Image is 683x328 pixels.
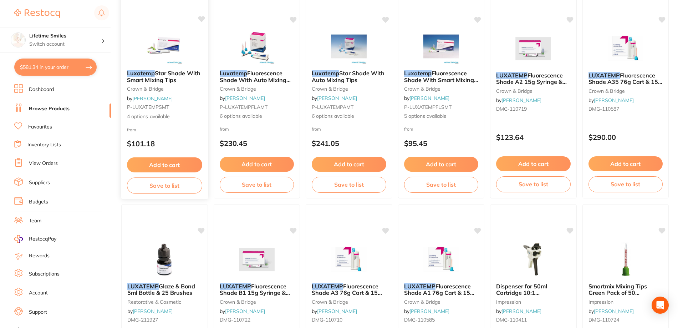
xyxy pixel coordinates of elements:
em: LUXATEMP [404,283,435,290]
span: Fluorescence Shade A3 76g Cart & 15 Mixing Tips [312,283,382,303]
a: [PERSON_NAME] [225,308,265,314]
small: crown & bridge [127,86,202,92]
em: LUXATEMP [220,283,251,290]
span: from [312,126,321,132]
span: DMG-110587 [588,106,619,112]
span: by [220,308,265,314]
p: Switch account [29,41,101,48]
em: Luxatemp [312,70,339,77]
div: Open Intercom Messenger [652,297,669,314]
button: Add to cart [496,156,571,171]
span: from [404,126,413,132]
span: 6 options available [312,113,386,120]
span: from [220,126,229,132]
span: Dispenser for 50ml Cartridge 10:1 for [496,283,547,303]
b: Luxatemp Fluorescence Shade With Smart Mixing Tips [404,70,479,83]
img: Smartmix Mixing Tips Green Pack of 50 for LuxaTemp Star [602,242,649,277]
b: Smartmix Mixing Tips Green Pack of 50 for LuxaTemp Star [588,283,663,296]
b: Dispenser for 50ml Cartridge 10:1 for Luxatemp & Luxabite [496,283,571,296]
b: LUXATEMP Fluorescence Shade B1 15g Syringe & 10 Smart Mix tip [220,283,294,296]
span: Fluorescence Shade A2 15g Syringe & 10 Smart Mix tip [496,72,567,92]
small: crown & bridge [312,86,386,92]
button: Save to list [127,177,202,193]
span: from [127,127,136,132]
small: restorative & cosmetic [127,299,202,305]
button: Save to list [312,177,386,192]
button: Save to list [588,176,663,192]
span: DMG-110411 [496,317,527,323]
button: Save to list [496,176,571,192]
a: [PERSON_NAME] [594,308,634,314]
em: Luxatemp [504,296,531,303]
a: Browse Products [29,105,70,112]
a: Subscriptions [29,271,60,278]
p: $123.64 [496,133,571,141]
b: LUXATEMP Fluorescence Shade A3 76g Cart & 15 Mixing Tips [312,283,386,296]
span: DMG-211927 [127,317,158,323]
span: Fluorescence Shade A35 76g Cart & 15 Mixing Tips [588,72,662,92]
b: Luxatemp Star Shade With Smart Mixing Tips [127,70,202,83]
span: Star [625,296,636,303]
a: Budgets [29,198,48,206]
a: [PERSON_NAME] [317,95,357,101]
span: Star Shade With Smart Mixing Tips [127,70,200,84]
span: by [588,97,634,104]
span: Fluorescence Shade B1 15g Syringe & 10 Smart Mix tip [220,283,290,303]
img: Dispenser for 50ml Cartridge 10:1 for Luxatemp & Luxabite [510,242,556,277]
a: RestocqPay [14,235,56,243]
span: Smartmix Mixing Tips Green Pack of 50 for [588,283,647,303]
em: LUXATEMP [127,283,159,290]
button: Save to list [404,177,479,192]
img: RestocqPay [14,235,23,243]
small: impression [496,299,571,305]
a: Suppliers [29,179,50,186]
span: RestocqPay [29,236,56,243]
img: LUXATEMP Fluorescence Shade B1 15g Syringe & 10 Smart Mix tip [234,242,280,277]
small: crown & bridge [220,299,294,305]
a: Support [29,309,47,316]
img: Luxatemp Fluorescence Shade With Smart Mixing Tips [418,29,464,64]
p: $290.00 [588,133,663,141]
span: by [588,308,634,314]
em: LUXATEMP [312,283,343,290]
small: crown & bridge [404,86,479,92]
a: Restocq Logo [14,5,60,22]
span: by [496,97,541,104]
span: by [220,95,265,101]
a: Team [29,217,41,224]
span: by [312,95,357,101]
button: Add to cart [127,157,202,173]
em: LuxaTemp [596,296,625,303]
button: Add to cart [312,157,386,172]
a: Favourites [28,123,52,131]
span: & Luxabite [531,296,560,303]
img: LUXATEMP Glaze & Bond 5ml Bottle & 25 Brushes [141,242,188,277]
button: Save to list [220,177,294,192]
b: Luxatemp Fluorescence Shade With Auto Mixing Tips [220,70,294,83]
a: Account [29,289,48,297]
span: by [127,308,173,314]
a: [PERSON_NAME] [409,95,449,101]
a: [PERSON_NAME] [501,308,541,314]
span: DMG-110724 [588,317,619,323]
span: 4 options available [127,113,202,120]
img: Luxatemp Star Shade With Auto Mixing Tips [326,29,372,64]
span: Glaze & Bond 5ml Bottle & 25 Brushes [127,283,195,296]
em: Luxatemp [404,70,432,77]
h4: Lifetime Smiles [29,32,101,40]
button: $581.34 in your order [14,59,97,76]
em: LUXATEMP [496,72,527,79]
button: Add to cart [404,157,479,172]
img: Luxatemp Fluorescence Shade With Auto Mixing Tips [234,29,280,64]
a: [PERSON_NAME] [133,308,173,314]
small: crown & bridge [496,88,571,94]
span: Star Shade With Auto Mixing Tips [312,70,384,83]
span: 6 options available [220,113,294,120]
small: crown & bridge [404,299,479,305]
small: crown & bridge [312,299,386,305]
span: by [404,308,449,314]
span: P-LUXATEMPAMT [312,104,353,110]
small: impression [588,299,663,305]
img: Luxatemp Star Shade With Smart Mixing Tips [141,28,188,64]
a: [PERSON_NAME] [317,308,357,314]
